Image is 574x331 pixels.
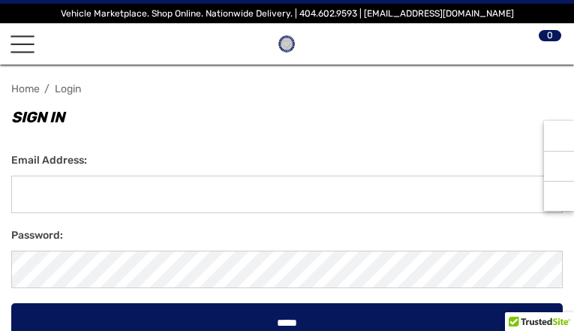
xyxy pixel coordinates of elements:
[530,34,554,54] a: Cart with 0 items
[61,8,514,19] span: Vehicle Marketplace. Shop Online. Nationwide Delivery. | 404.602.9593 | [EMAIL_ADDRESS][DOMAIN_NAME]
[11,32,35,56] a: Toggle menu
[11,228,563,243] label: Password:
[55,83,104,95] a: Login
[551,158,566,173] svg: Social Media
[498,33,519,54] svg: Account
[533,33,554,54] svg: Review Your Cart
[551,128,566,143] svg: Recently Viewed
[11,83,40,95] a: Home
[275,32,299,56] img: Players Club | Cars For Sale
[47,33,68,54] svg: Search
[11,76,563,102] nav: Breadcrumb
[11,153,563,168] label: Email Address:
[55,83,81,95] span: Login
[539,30,561,41] span: 0
[544,188,574,203] svg: Top
[45,34,68,54] a: Search
[496,34,519,54] a: Sign in
[11,43,35,44] span: Toggle menu
[11,102,563,132] h1: Sign in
